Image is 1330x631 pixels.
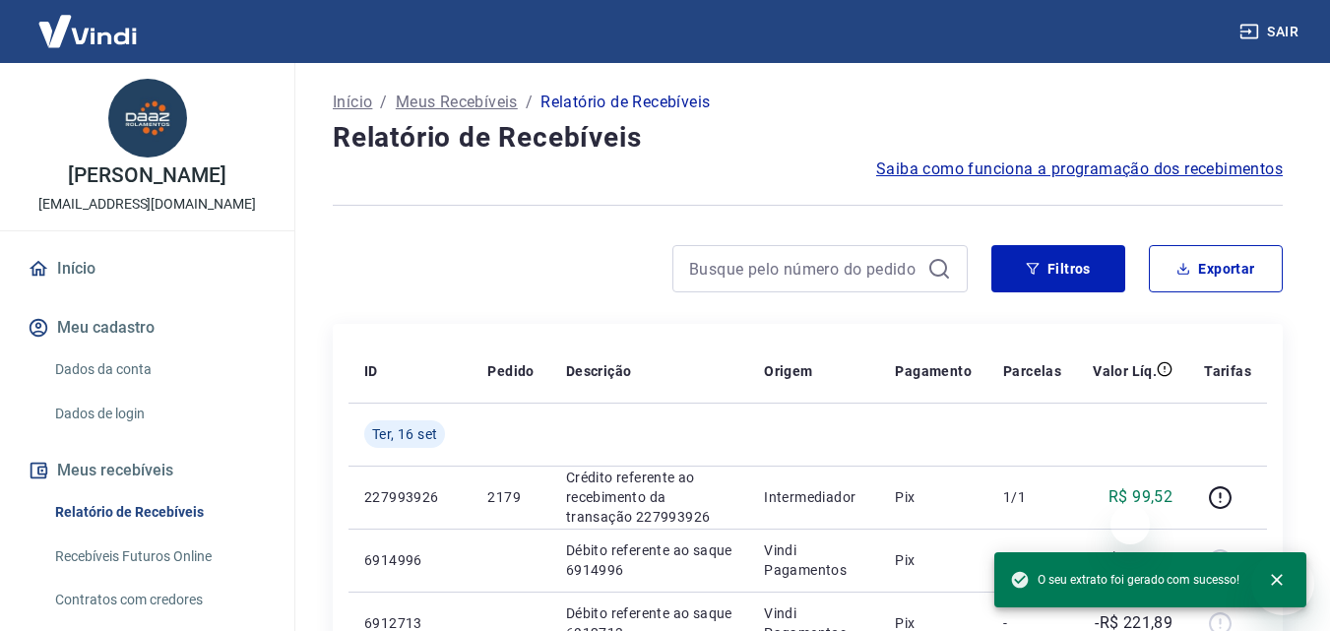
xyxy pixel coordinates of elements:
[876,158,1283,181] a: Saiba como funciona a programação dos recebimentos
[895,550,972,570] p: Pix
[68,165,225,186] p: [PERSON_NAME]
[1010,570,1239,590] span: O seu extrato foi gerado com sucesso!
[333,91,372,114] a: Início
[1003,361,1061,381] p: Parcelas
[333,118,1283,158] h4: Relatório de Recebíveis
[540,91,710,114] p: Relatório de Recebíveis
[47,349,271,390] a: Dados da conta
[764,361,812,381] p: Origem
[47,536,271,577] a: Recebíveis Futuros Online
[364,361,378,381] p: ID
[24,449,271,492] button: Meus recebíveis
[24,306,271,349] button: Meu cadastro
[487,487,534,507] p: 2179
[1003,550,1061,570] p: -
[108,79,187,158] img: 0db8e0c4-2ab7-4be5-88e6-597d13481b44.jpeg
[487,361,534,381] p: Pedido
[1093,361,1157,381] p: Valor Líq.
[1204,361,1251,381] p: Tarifas
[1003,487,1061,507] p: 1/1
[47,394,271,434] a: Dados de login
[364,550,456,570] p: 6914996
[991,245,1125,292] button: Filtros
[24,1,152,61] img: Vindi
[566,540,732,580] p: Débito referente ao saque 6914996
[566,361,632,381] p: Descrição
[895,361,972,381] p: Pagamento
[1149,245,1283,292] button: Exportar
[364,487,456,507] p: 227993926
[1110,505,1150,544] iframe: Fechar mensagem
[47,492,271,533] a: Relatório de Recebíveis
[1251,552,1314,615] iframe: Botão para abrir a janela de mensagens
[1235,14,1306,50] button: Sair
[764,540,863,580] p: Vindi Pagamentos
[566,468,732,527] p: Crédito referente ao recebimento da transação 227993926
[47,580,271,620] a: Contratos com credores
[380,91,387,114] p: /
[1095,548,1172,572] p: -R$ 248,35
[689,254,919,284] input: Busque pelo número do pedido
[24,247,271,290] a: Início
[38,194,256,215] p: [EMAIL_ADDRESS][DOMAIN_NAME]
[1108,485,1172,509] p: R$ 99,52
[764,487,863,507] p: Intermediador
[372,424,437,444] span: Ter, 16 set
[526,91,533,114] p: /
[895,487,972,507] p: Pix
[396,91,518,114] a: Meus Recebíveis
